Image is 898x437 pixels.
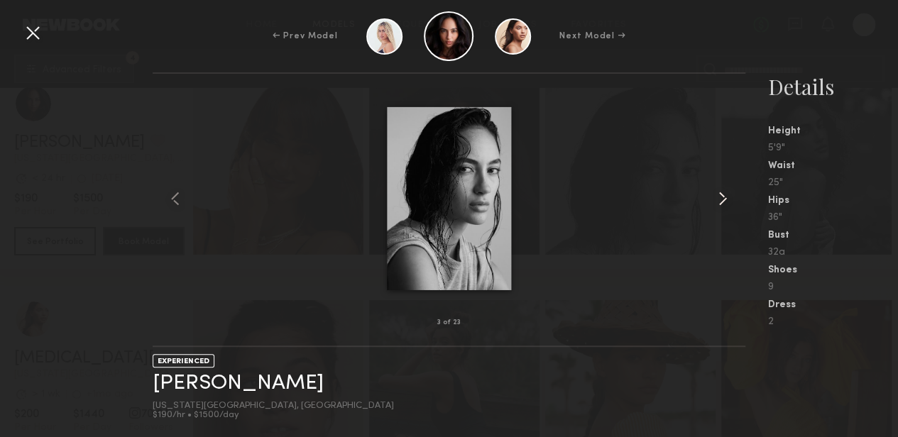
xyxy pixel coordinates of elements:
div: EXPERIENCED [153,354,214,367]
div: ← Prev Model [273,30,338,43]
div: [US_STATE][GEOGRAPHIC_DATA], [GEOGRAPHIC_DATA] [153,402,394,411]
div: Waist [768,161,898,171]
a: [PERSON_NAME] [153,372,324,394]
div: Bust [768,231,898,240]
div: Next Model → [559,30,625,43]
div: 5'9" [768,143,898,153]
div: Hips [768,196,898,206]
div: Shoes [768,265,898,275]
div: Height [768,126,898,136]
div: $190/hr • $1500/day [153,411,394,420]
div: 3 of 23 [437,319,461,326]
div: Details [768,72,898,101]
div: Dress [768,300,898,310]
div: 36" [768,213,898,223]
div: 9 [768,282,898,292]
div: 2 [768,317,898,327]
div: 25" [768,178,898,188]
div: 32a [768,248,898,258]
